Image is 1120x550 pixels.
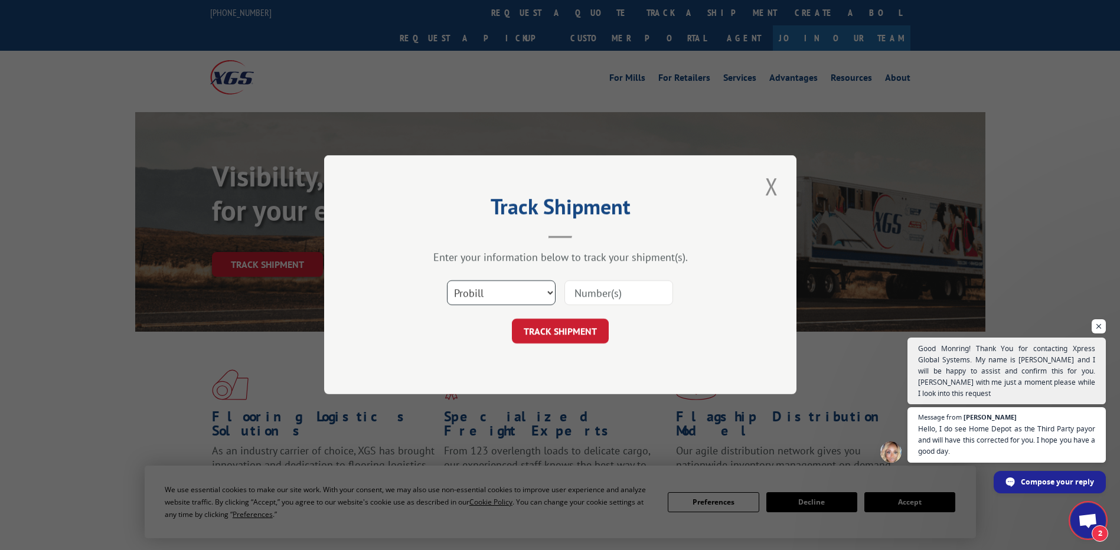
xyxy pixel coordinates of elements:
[762,170,782,202] button: Close modal
[564,281,673,306] input: Number(s)
[918,343,1095,399] span: Good Monring! Thank You for contacting Xpress Global Systems. My name is [PERSON_NAME] and I will...
[383,251,737,264] div: Enter your information below to track your shipment(s).
[918,423,1095,457] span: Hello, I do see Home Depot as the Third Party payor and will have this corrected for you. I hope ...
[1070,503,1106,538] a: Open chat
[1092,525,1108,542] span: 2
[964,414,1017,420] span: [PERSON_NAME]
[918,414,962,420] span: Message from
[1021,472,1094,492] span: Compose your reply
[512,319,609,344] button: TRACK SHIPMENT
[383,198,737,221] h2: Track Shipment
